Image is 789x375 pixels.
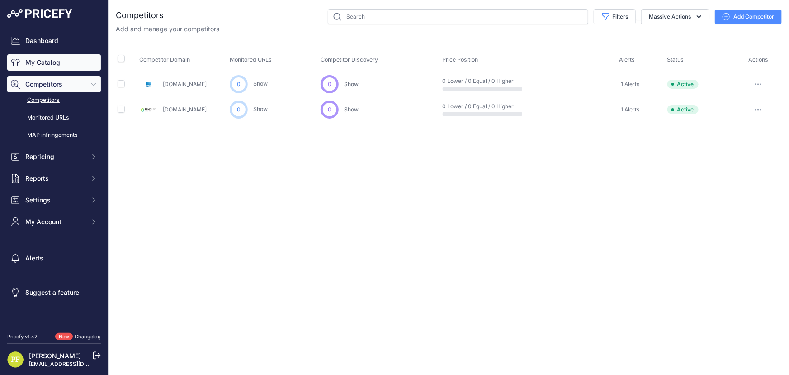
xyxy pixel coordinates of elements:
span: New [55,333,73,341]
span: My Account [25,217,85,226]
a: [EMAIL_ADDRESS][DOMAIN_NAME] [29,361,123,367]
button: Add Competitor [715,10,782,24]
h2: Competitors [116,9,164,22]
a: [DOMAIN_NAME] [163,106,207,113]
span: 0 [328,106,331,114]
a: 1 Alerts [619,105,640,114]
a: Show [253,80,268,87]
a: Competitors [7,92,101,108]
button: Reports [7,170,101,187]
span: Competitor Discovery [321,56,378,63]
button: Competitors [7,76,101,92]
span: 1 Alerts [621,106,640,113]
span: 0 [328,80,331,88]
a: Changelog [75,333,101,340]
span: Active [667,80,699,89]
a: 1 Alerts [619,80,640,89]
span: Price Position [443,56,478,63]
a: Suggest a feature [7,284,101,301]
span: 0 [237,106,241,114]
span: Competitors [25,80,85,89]
a: Show [253,106,268,112]
p: 0 Lower / 0 Equal / 0 Higher [443,103,501,110]
span: Competitor Domain [139,56,190,63]
a: MAP infringements [7,127,101,143]
p: 0 Lower / 0 Equal / 0 Higher [443,77,501,85]
span: Status [667,56,684,63]
span: 1 Alerts [621,81,640,88]
a: [PERSON_NAME] [29,352,81,360]
span: Actions [748,56,768,63]
span: Show [344,81,359,87]
button: Settings [7,192,101,208]
button: Massive Actions [641,9,709,24]
span: 0 [237,80,241,88]
button: Repricing [7,149,101,165]
span: Show [344,106,359,113]
a: Monitored URLs [7,110,101,126]
nav: Sidebar [7,33,101,322]
a: My Catalog [7,54,101,71]
p: Add and manage your competitors [116,24,219,34]
span: Alerts [619,56,635,63]
a: Alerts [7,250,101,266]
a: Dashboard [7,33,101,49]
img: Pricefy Logo [7,9,72,18]
span: Active [667,105,699,114]
input: Search [328,9,588,24]
span: Reports [25,174,85,183]
a: [DOMAIN_NAME] [163,81,207,87]
div: Pricefy v1.7.2 [7,333,38,341]
span: Monitored URLs [230,56,272,63]
span: Repricing [25,152,85,161]
button: Filters [594,9,636,24]
button: My Account [7,214,101,230]
span: Settings [25,196,85,205]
